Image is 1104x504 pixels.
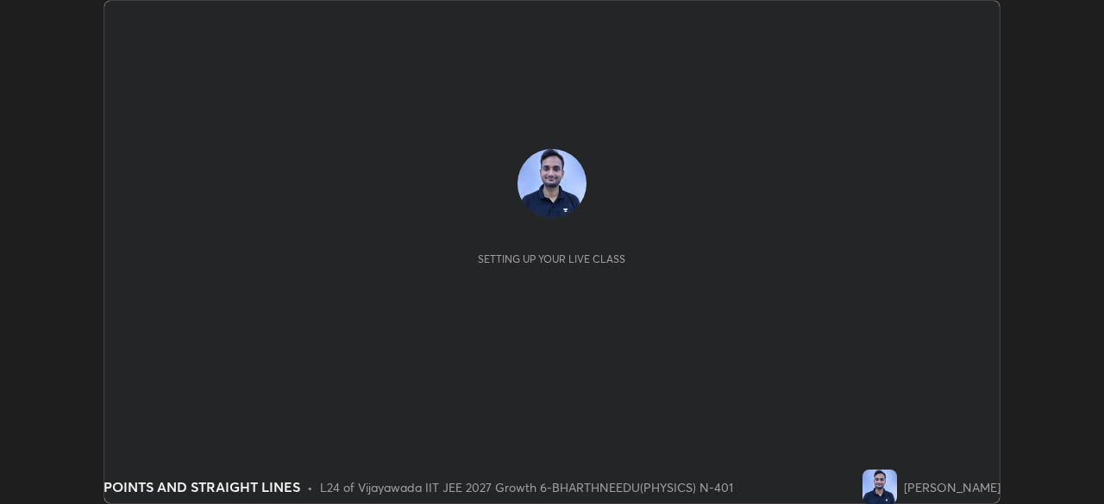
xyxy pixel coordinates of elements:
div: L24 of Vijayawada IIT JEE 2027 Growth 6-BHARTHNEEDU(PHYSICS) N-401 [320,478,733,496]
div: [PERSON_NAME] [904,478,1000,496]
div: Setting up your live class [478,252,625,265]
img: 7bc280f4e9014d9eb32ed91180d13043.jpg [862,470,897,504]
div: • [307,478,313,496]
div: POINTS AND STRAIGHT LINES [103,476,300,497]
img: 7bc280f4e9014d9eb32ed91180d13043.jpg [517,149,586,218]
